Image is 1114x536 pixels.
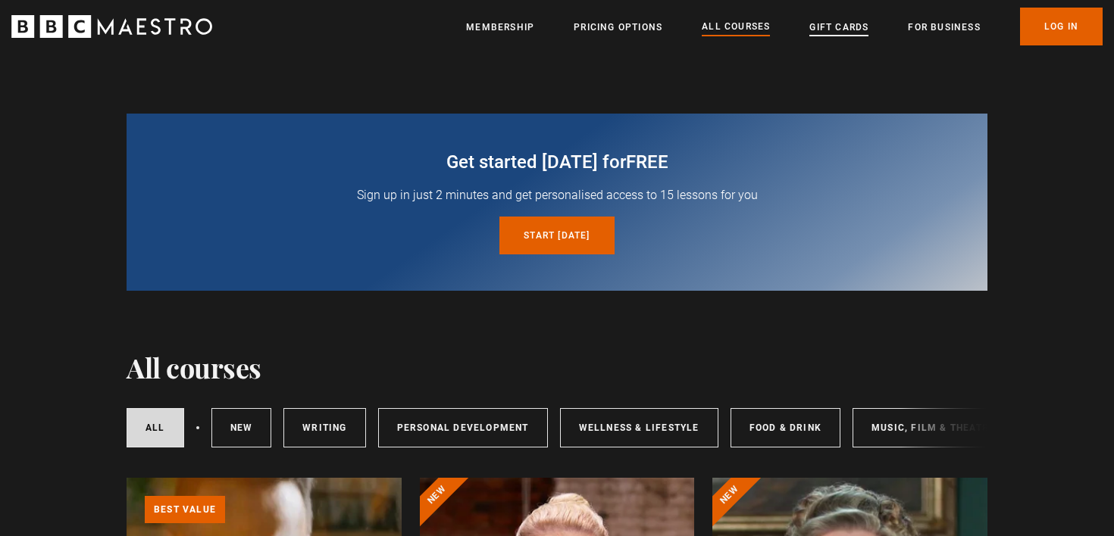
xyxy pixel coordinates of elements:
[626,151,668,173] span: free
[560,408,718,447] a: Wellness & Lifestyle
[466,20,534,35] a: Membership
[499,217,614,254] a: Start [DATE]
[809,20,868,35] a: Gift Cards
[163,150,951,174] h2: Get started [DATE] for
[127,408,184,447] a: All
[11,15,212,38] svg: BBC Maestro
[283,408,365,447] a: Writing
[853,408,1014,447] a: Music, Film & Theatre
[702,19,770,36] a: All Courses
[127,351,261,383] h1: All courses
[908,20,980,35] a: For business
[145,496,225,523] p: Best value
[211,408,272,447] a: New
[466,8,1103,45] nav: Primary
[163,186,951,204] p: Sign up in just 2 minutes and get personalised access to 15 lessons for you
[1020,8,1103,45] a: Log In
[731,408,840,447] a: Food & Drink
[574,20,662,35] a: Pricing Options
[378,408,548,447] a: Personal Development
